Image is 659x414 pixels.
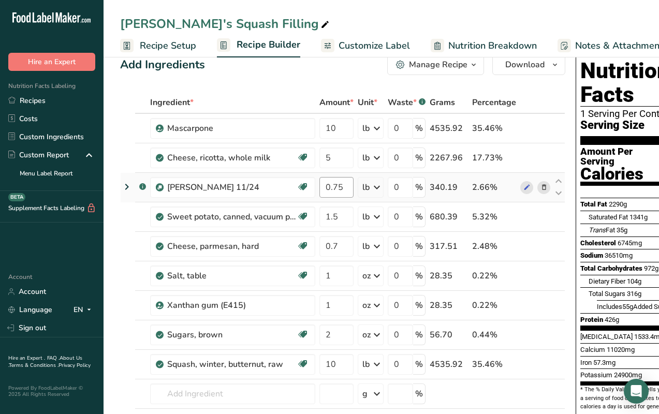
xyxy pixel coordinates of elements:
span: Iron [580,359,592,366]
span: Fat [589,226,615,234]
span: Cholesterol [580,239,616,247]
div: oz [362,270,371,282]
a: Customize Label [321,34,410,57]
div: oz [362,329,371,341]
span: Nutrition Breakdown [448,39,537,53]
span: 24900mg [614,371,642,379]
a: Recipe Builder [217,33,300,58]
div: 2.48% [472,240,516,253]
span: 972g [644,264,658,272]
span: 104g [627,277,641,285]
span: Unit [358,96,377,109]
div: Open Intercom Messenger [624,379,649,404]
div: Powered By FoodLabelMaker © 2025 All Rights Reserved [8,385,95,397]
span: 2290g [609,200,627,208]
div: 5.32% [472,211,516,223]
div: lb [362,240,370,253]
span: 55g [622,303,633,310]
span: 57.3mg [593,359,616,366]
span: Amount [319,96,354,109]
div: Xanthan gum (E415) [167,299,297,312]
div: lb [362,122,370,135]
span: Percentage [472,96,516,109]
div: 680.39 [430,211,468,223]
a: Terms & Conditions . [9,362,58,369]
div: EN [74,304,95,316]
span: Serving Size [580,119,645,132]
div: 317.51 [430,240,468,253]
div: Squash, winter, butternut, raw [167,358,297,371]
div: lb [362,358,370,371]
span: Total Carbohydrates [580,264,642,272]
span: Saturated Fat [589,213,628,221]
div: Sugars, brown [167,329,297,341]
span: 426g [605,316,619,323]
div: Salt, table [167,270,297,282]
button: Download [492,54,565,75]
input: Add Ingredient [150,383,315,404]
div: Sweet potato, canned, vacuum pack [167,211,297,223]
span: Calcium [580,346,605,353]
span: 35g [617,226,627,234]
div: 4535.92 [430,122,468,135]
img: Sub Recipe [156,184,164,191]
div: oz [362,299,371,312]
div: g [362,388,368,400]
span: Sodium [580,252,603,259]
div: BETA [8,193,25,201]
div: 340.19 [430,181,468,194]
span: Protein [580,316,603,323]
div: 28.35 [430,299,468,312]
div: Add Ingredients [120,56,205,73]
span: 11020mg [607,346,635,353]
span: Download [505,58,545,71]
div: 28.35 [430,270,468,282]
a: Privacy Policy [58,362,91,369]
div: Cheese, ricotta, whole milk [167,152,297,164]
span: Customize Label [339,39,410,53]
div: Custom Report [8,150,69,160]
span: 6745mg [618,239,642,247]
button: Manage Recipe [387,54,484,75]
div: Waste [388,96,426,109]
div: Manage Recipe [409,58,467,71]
div: lb [362,211,370,223]
a: About Us . [8,354,82,369]
span: Recipe Setup [140,39,196,53]
span: Grams [430,96,455,109]
div: lb [362,181,370,194]
a: Language [8,301,52,319]
div: [PERSON_NAME]'s Squash Filling [120,14,331,33]
div: 35.46% [472,358,516,371]
span: 1341g [629,213,648,221]
div: 0.44% [472,329,516,341]
div: 56.70 [430,329,468,341]
button: Hire an Expert [8,53,95,71]
div: 0.22% [472,270,516,282]
span: 316g [627,290,641,298]
div: 35.46% [472,122,516,135]
div: 4535.92 [430,358,468,371]
div: [PERSON_NAME] 11/24 [167,181,297,194]
a: Hire an Expert . [8,354,45,362]
span: Dietary Fiber [589,277,625,285]
div: Cheese, parmesan, hard [167,240,297,253]
div: 2.66% [472,181,516,194]
div: 2267.96 [430,152,468,164]
a: Recipe Setup [120,34,196,57]
span: Potassium [580,371,612,379]
span: Ingredient [150,96,194,109]
a: FAQ . [47,354,60,362]
span: Recipe Builder [237,38,300,52]
span: 36510mg [605,252,633,259]
div: lb [362,152,370,164]
div: Mascarpone [167,122,297,135]
i: Trans [589,226,606,234]
span: Total Sugars [589,290,625,298]
div: 0.22% [472,299,516,312]
span: [MEDICAL_DATA] [580,333,633,341]
div: 17.73% [472,152,516,164]
span: Total Fat [580,200,607,208]
a: Nutrition Breakdown [431,34,537,57]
